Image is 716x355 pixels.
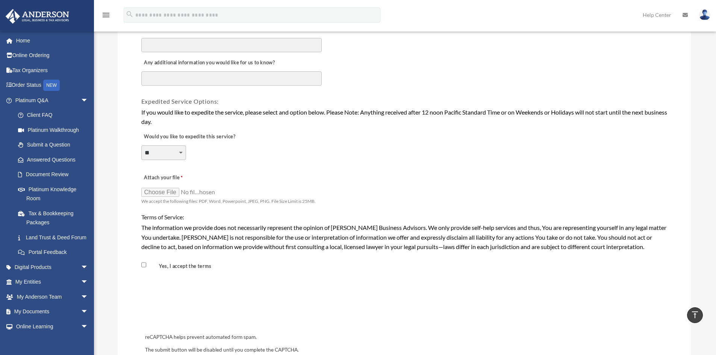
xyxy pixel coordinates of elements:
img: Anderson Advisors Platinum Portal [3,9,71,24]
a: Document Review [11,167,96,182]
a: Home [5,33,100,48]
span: Expedited Service Options: [141,98,219,105]
a: vertical_align_top [687,307,703,323]
a: Order StatusNEW [5,78,100,93]
a: My Documentsarrow_drop_down [5,304,100,319]
iframe: reCAPTCHA [143,289,257,318]
a: Platinum Q&Aarrow_drop_down [5,93,100,108]
label: Yes, I accept the terms [148,263,215,270]
div: The submit button will be disabled until you complete the CAPTCHA. [142,346,666,355]
a: Client FAQ [11,108,100,123]
label: Would you like to expedite this service? [141,131,238,142]
div: reCAPTCHA helps prevent automated form spam. [142,333,666,342]
span: arrow_drop_down [81,319,96,334]
span: We accept the following files: PDF, Word, Powerpoint, JPEG, PNG. File Size Limit is 25MB. [141,198,316,204]
a: Tax Organizers [5,63,100,78]
span: arrow_drop_down [81,275,96,290]
span: arrow_drop_down [81,93,96,108]
a: Submit a Question [11,137,100,153]
div: The information we provide does not necessarily represent the opinion of [PERSON_NAME] Business A... [141,223,667,252]
a: menu [101,13,111,20]
h4: Terms of Service: [141,213,667,221]
a: Online Learningarrow_drop_down [5,319,100,334]
a: My Entitiesarrow_drop_down [5,275,100,290]
label: Attach your file [141,172,216,183]
a: Platinum Walkthrough [11,122,100,137]
span: arrow_drop_down [81,304,96,320]
a: Platinum Knowledge Room [11,182,100,206]
i: search [126,10,134,18]
a: My Anderson Teamarrow_drop_down [5,289,100,304]
div: NEW [43,80,60,91]
img: User Pic [699,9,710,20]
a: Land Trust & Deed Forum [11,230,100,245]
a: Digital Productsarrow_drop_down [5,260,100,275]
a: Answered Questions [11,152,100,167]
a: Portal Feedback [11,245,100,260]
div: If you would like to expedite the service, please select and option below. Please Note: Anything ... [141,107,667,127]
label: Any additional information you would like for us to know? [141,57,277,68]
a: Tax & Bookkeeping Packages [11,206,100,230]
span: arrow_drop_down [81,260,96,275]
a: Online Ordering [5,48,100,63]
i: vertical_align_top [690,310,699,319]
i: menu [101,11,111,20]
span: arrow_drop_down [81,289,96,305]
